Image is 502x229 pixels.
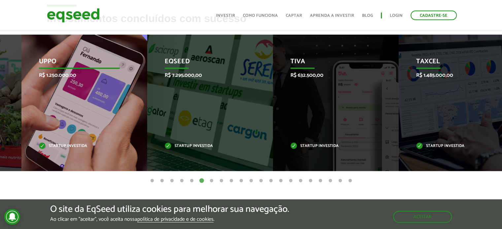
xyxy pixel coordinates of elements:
p: R$ 1.485.000,00 [416,72,497,78]
p: Taxcel [416,58,497,69]
button: 12 of 21 [258,178,264,184]
p: Tiva [290,58,372,69]
button: 20 of 21 [337,178,344,184]
button: 10 of 21 [238,178,245,184]
button: 1 of 21 [149,178,155,184]
button: 19 of 21 [327,178,334,184]
button: 5 of 21 [188,178,195,184]
p: EqSeed [165,58,246,69]
a: Investir [216,14,235,18]
a: política de privacidade e de cookies [137,217,214,222]
p: R$ 1.250.000,00 [39,72,120,78]
button: 2 of 21 [159,178,165,184]
p: Startup investida [165,144,246,148]
button: 7 of 21 [208,178,215,184]
h5: O site da EqSeed utiliza cookies para melhorar sua navegação. [50,204,289,215]
button: 16 of 21 [297,178,304,184]
button: 11 of 21 [248,178,254,184]
a: Aprenda a investir [310,14,354,18]
button: 6 of 21 [198,178,205,184]
button: 3 of 21 [169,178,175,184]
button: 17 of 21 [307,178,314,184]
a: Blog [362,14,373,18]
p: Startup investida [290,144,372,148]
button: 21 of 21 [347,178,353,184]
img: EqSeed [47,7,100,24]
p: Startup investida [416,144,497,148]
p: Startup investida [39,144,120,148]
p: Uppo [39,58,120,69]
button: 9 of 21 [228,178,235,184]
button: 8 of 21 [218,178,225,184]
button: Aceitar [393,211,452,223]
button: 15 of 21 [287,178,294,184]
button: 14 of 21 [278,178,284,184]
a: Como funciona [243,14,278,18]
button: 13 of 21 [268,178,274,184]
button: 4 of 21 [179,178,185,184]
button: 18 of 21 [317,178,324,184]
a: Captar [286,14,302,18]
a: Login [390,14,403,18]
p: R$ 632.500,00 [290,72,372,78]
p: R$ 7.295.000,00 [165,72,246,78]
p: Ao clicar em "aceitar", você aceita nossa . [50,216,289,222]
a: Cadastre-se [411,11,457,20]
